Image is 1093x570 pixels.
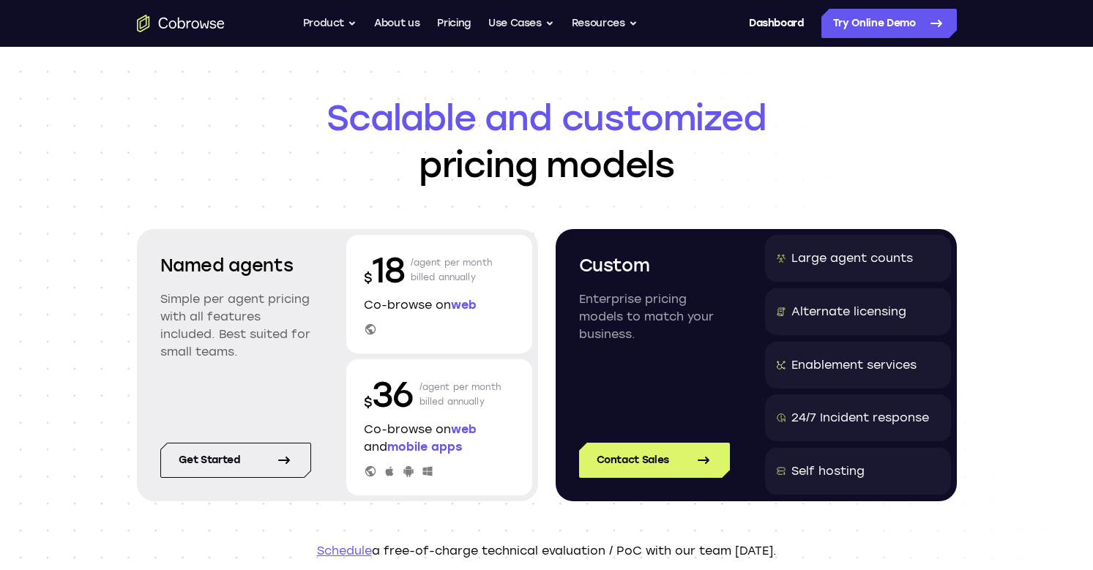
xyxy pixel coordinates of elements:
[572,9,638,38] button: Resources
[364,270,373,286] span: $
[451,298,477,312] span: web
[791,409,929,427] div: 24/7 Incident response
[137,15,225,32] a: Go to the home page
[160,252,311,279] h2: Named agents
[419,371,501,418] p: /agent per month billed annually
[160,290,311,361] p: Simple per agent pricing with all features included. Best suited for small teams.
[749,9,804,38] a: Dashboard
[411,247,493,293] p: /agent per month billed annually
[364,421,515,456] p: Co-browse on and
[488,9,554,38] button: Use Cases
[791,250,913,267] div: Large agent counts
[791,462,865,480] div: Self hosting
[451,422,477,436] span: web
[364,371,414,418] p: 36
[579,443,730,478] a: Contact Sales
[317,544,372,558] a: Schedule
[160,443,311,478] a: Get started
[437,9,471,38] a: Pricing
[374,9,419,38] a: About us
[791,303,906,320] div: Alternate licensing
[579,252,730,279] h2: Custom
[137,542,957,560] p: a free-of-charge technical evaluation / PoC with our team [DATE].
[791,356,917,374] div: Enablement services
[821,9,957,38] a: Try Online Demo
[364,394,373,410] span: $
[303,9,357,38] button: Product
[579,290,730,343] p: Enterprise pricing models to match your business.
[364,247,405,293] p: 18
[137,94,957,188] h1: pricing models
[364,296,515,314] p: Co-browse on
[137,94,957,141] span: Scalable and customized
[387,440,462,454] span: mobile apps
